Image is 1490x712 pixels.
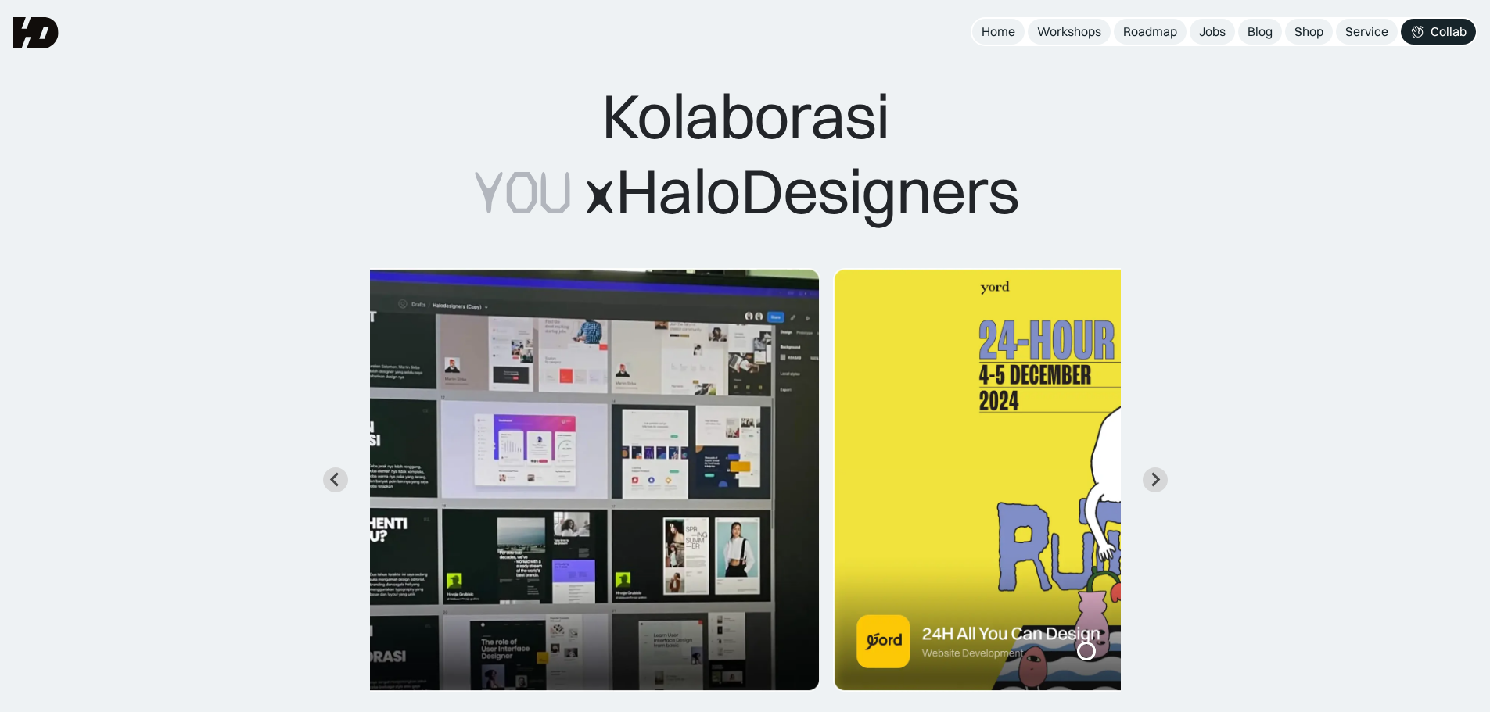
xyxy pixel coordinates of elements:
a: Blog [1238,19,1282,45]
div: Jobs [1199,23,1226,40]
a: Workshops [1028,19,1111,45]
span: x [583,156,616,231]
div: Service [1345,23,1388,40]
span: YOU [472,156,571,231]
button: Next slide [1143,467,1168,492]
a: Home [972,19,1025,45]
div: Collab [1431,23,1467,40]
div: Home [982,23,1015,40]
a: Jobs [1190,19,1235,45]
div: Blog [1248,23,1273,40]
div: Roadmap [1123,23,1177,40]
a: Service [1336,19,1398,45]
button: Go to last slide [323,467,348,492]
a: Shop [1285,19,1333,45]
a: Roadmap [1114,19,1187,45]
div: Shop [1294,23,1323,40]
div: 6 of 7 [70,268,820,692]
div: Workshops [1037,23,1101,40]
a: Collab [1401,19,1476,45]
div: Kolaborasi HaloDesigners [472,78,1018,231]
